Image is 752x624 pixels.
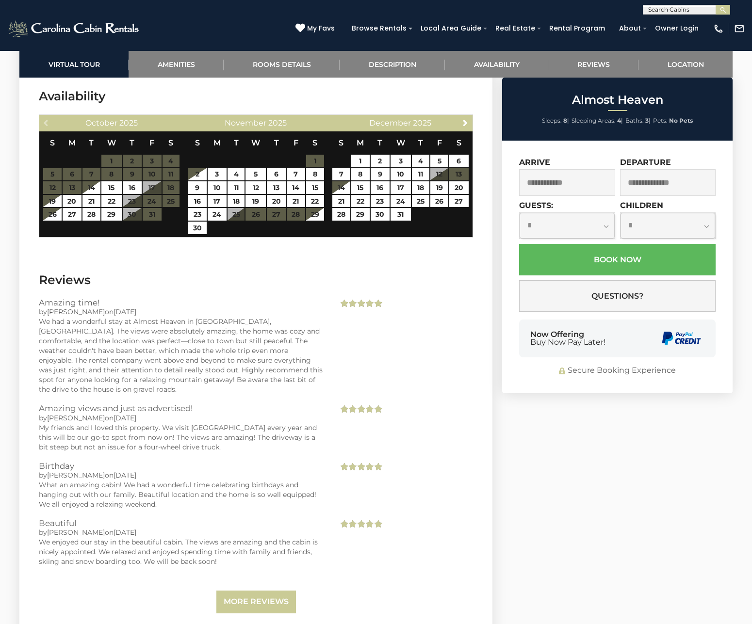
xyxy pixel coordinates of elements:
a: Description [340,51,445,78]
a: 11 [228,181,245,194]
a: 22 [306,195,324,208]
a: 19 [430,181,448,194]
a: 3 [391,155,411,167]
label: Children [620,201,663,210]
h3: Beautiful [39,519,324,528]
a: 17 [391,181,411,194]
a: 23 [188,208,207,221]
span: Saturday [312,138,317,147]
a: Next [459,116,472,128]
span: [PERSON_NAME] [47,528,105,537]
div: What an amazing cabin! We had a wonderful time celebrating birthdays and hanging out with our fam... [39,480,324,509]
span: [DATE] [114,528,136,537]
a: 8 [351,168,369,181]
span: Thursday [418,138,423,147]
div: My friends and I loved this property. We visit [GEOGRAPHIC_DATA] every year and this will be our ... [39,423,324,452]
a: 4 [412,155,429,167]
span: 2025 [268,118,287,128]
a: 21 [287,195,305,208]
a: 10 [391,168,411,181]
a: 18 [228,195,245,208]
span: Monday [213,138,221,147]
a: 5 [430,155,448,167]
li: | [542,114,569,127]
a: 24 [391,195,411,208]
a: 27 [449,195,468,208]
span: Wednesday [396,138,405,147]
a: 9 [188,181,207,194]
span: December [369,118,411,128]
img: phone-regular-white.png [713,23,724,34]
span: Buy Now Pay Later! [530,338,605,346]
a: 23 [371,195,390,208]
a: 19 [245,195,266,208]
a: 13 [267,181,286,194]
a: 14 [332,181,350,194]
span: Wednesday [107,138,116,147]
span: Sunday [339,138,343,147]
span: Next [461,119,469,127]
span: My Favs [307,23,335,33]
span: October [85,118,117,128]
a: 21 [82,195,100,208]
a: 15 [351,181,369,194]
a: 5 [245,168,266,181]
a: 15 [101,181,122,194]
a: 1 [351,155,369,167]
a: Location [638,51,733,78]
a: More Reviews [216,591,296,613]
a: 7 [287,168,305,181]
a: 29 [351,208,369,221]
img: mail-regular-white.png [734,23,745,34]
label: Arrive [519,158,550,167]
a: Amenities [129,51,224,78]
h3: Amazing views and just as advertised! [39,404,324,413]
a: 26 [430,195,448,208]
span: 2025 [413,118,431,128]
div: by on [39,528,324,537]
a: 20 [267,195,286,208]
button: Questions? [519,280,716,312]
a: About [614,21,646,36]
a: 14 [82,181,100,194]
a: 24 [208,208,227,221]
a: Virtual Tour [19,51,129,78]
a: Browse Rentals [347,21,411,36]
a: Rental Program [544,21,610,36]
div: Secure Booking Experience [519,365,716,376]
div: by on [39,470,324,480]
span: [PERSON_NAME] [47,307,105,316]
img: White-1-2.png [7,19,142,38]
a: Reviews [548,51,638,78]
a: 12 [245,181,266,194]
a: Owner Login [650,21,703,36]
h3: Amazing time! [39,298,324,307]
span: Sunday [50,138,55,147]
span: Saturday [457,138,461,147]
a: 30 [188,222,207,234]
span: Friday [294,138,298,147]
span: November [225,118,266,128]
a: 6 [449,155,468,167]
a: 30 [371,208,390,221]
span: Thursday [274,138,279,147]
span: [DATE] [114,471,136,480]
a: 21 [332,195,350,208]
a: 28 [332,208,350,221]
a: 29 [101,208,122,221]
a: 31 [391,208,411,221]
span: Sleeps: [542,117,562,124]
span: Friday [149,138,154,147]
a: 2 [371,155,390,167]
a: 15 [306,181,324,194]
strong: No Pets [669,117,693,124]
span: Monday [68,138,76,147]
span: Sleeping Areas: [572,117,616,124]
span: Baths: [625,117,644,124]
a: Availability [445,51,548,78]
a: 20 [449,181,468,194]
h3: Birthday [39,462,324,470]
div: by on [39,413,324,423]
span: [DATE] [114,414,136,422]
li: | [572,114,623,127]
